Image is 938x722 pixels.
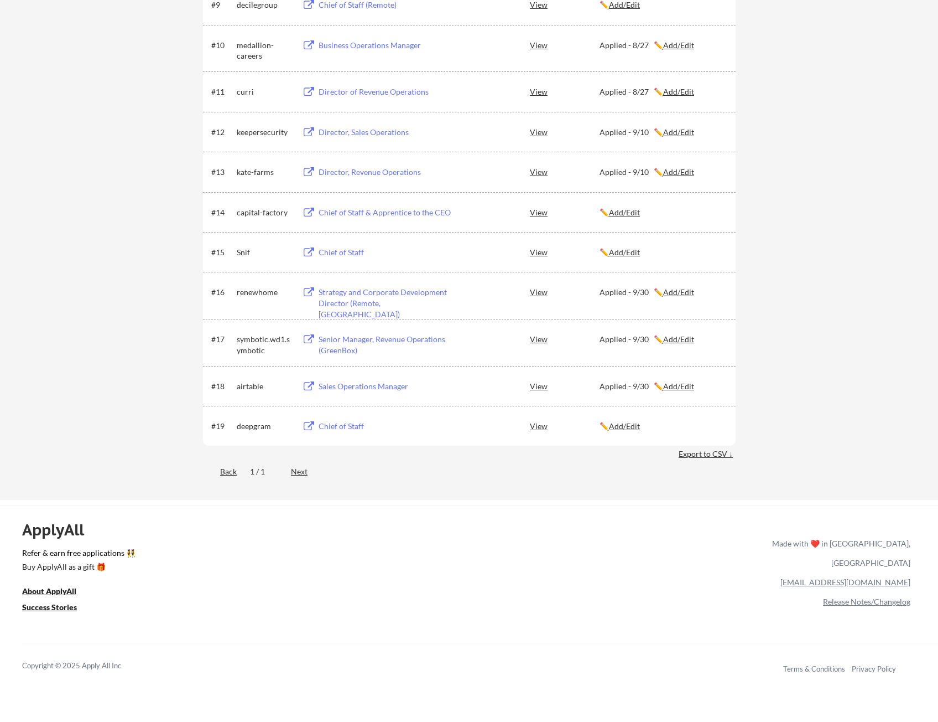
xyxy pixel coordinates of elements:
[663,167,694,177] u: Add/Edit
[211,287,233,298] div: #16
[663,40,694,50] u: Add/Edit
[600,86,726,97] div: Applied - 8/27 ✏️
[237,421,292,432] div: deepgram
[600,381,726,392] div: Applied - 9/30 ✏️
[237,127,292,138] div: keepersecurity
[679,448,736,460] div: Export to CSV ↓
[600,287,726,298] div: Applied - 9/30 ✏️
[211,167,233,178] div: #13
[22,549,541,561] a: Refer & earn free applications 👯‍♀️
[319,86,456,97] div: Director of Revenue Operations
[22,563,133,571] div: Buy ApplyAll as a gift 🎁
[237,86,292,97] div: curri
[211,127,233,138] div: #12
[22,586,76,596] u: About ApplyAll
[319,207,456,218] div: Chief of Staff & Apprentice to the CEO
[852,664,896,673] a: Privacy Policy
[663,127,694,137] u: Add/Edit
[530,81,600,101] div: View
[600,167,726,178] div: Applied - 9/10 ✏️
[211,247,233,258] div: #15
[211,207,233,218] div: #14
[609,421,640,431] u: Add/Edit
[237,40,292,61] div: medallion-careers
[319,334,456,355] div: Senior Manager, Revenue Operations (GreenBox)
[22,585,92,599] a: About ApplyAll
[237,334,292,355] div: symbotic.wd1.symbotic
[600,40,726,51] div: Applied - 8/27 ✏️
[319,127,456,138] div: Director, Sales Operations
[211,381,233,392] div: #18
[319,381,456,392] div: Sales Operations Manager
[319,247,456,258] div: Chief of Staff
[600,334,726,345] div: Applied - 9/30 ✏️
[319,287,456,319] div: Strategy and Corporate Development Director (Remote, [GEOGRAPHIC_DATA])
[211,334,233,345] div: #17
[768,534,910,573] div: Made with ❤️ in [GEOGRAPHIC_DATA], [GEOGRAPHIC_DATA]
[530,202,600,222] div: View
[237,167,292,178] div: kate-farms
[237,207,292,218] div: capital-factory
[783,664,845,673] a: Terms & Conditions
[609,247,640,257] u: Add/Edit
[211,40,233,51] div: #10
[600,127,726,138] div: Applied - 9/10 ✏️
[211,421,233,432] div: #19
[211,86,233,97] div: #11
[237,287,292,298] div: renewhome
[319,167,456,178] div: Director, Revenue Operations
[609,208,640,217] u: Add/Edit
[237,247,292,258] div: Snif
[22,602,77,612] u: Success Stories
[250,466,278,477] div: 1 / 1
[530,376,600,396] div: View
[663,381,694,391] u: Add/Edit
[319,40,456,51] div: Business Operations Manager
[530,162,600,182] div: View
[600,421,726,432] div: ✏️
[530,242,600,262] div: View
[780,577,910,587] a: [EMAIL_ADDRESS][DOMAIN_NAME]
[22,601,92,615] a: Success Stories
[530,329,600,349] div: View
[291,466,320,477] div: Next
[319,421,456,432] div: Chief of Staff
[600,207,726,218] div: ✏️
[663,87,694,96] u: Add/Edit
[663,334,694,344] u: Add/Edit
[22,520,97,539] div: ApplyAll
[22,561,133,575] a: Buy ApplyAll as a gift 🎁
[600,247,726,258] div: ✏️
[663,287,694,297] u: Add/Edit
[203,466,237,477] div: Back
[823,597,910,606] a: Release Notes/Changelog
[530,282,600,302] div: View
[22,661,149,672] div: Copyright © 2025 Apply All Inc
[530,122,600,142] div: View
[530,416,600,436] div: View
[530,35,600,55] div: View
[237,381,292,392] div: airtable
